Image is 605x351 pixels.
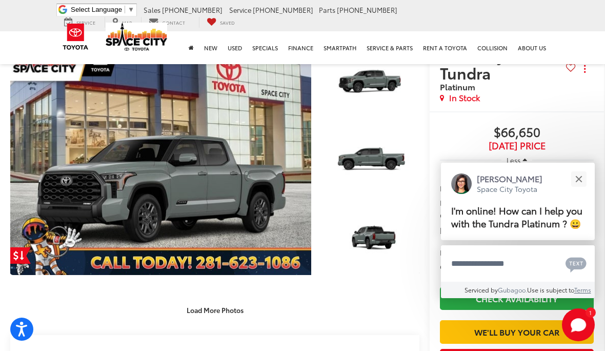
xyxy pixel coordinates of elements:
button: Close [568,168,590,190]
span: Service [229,5,251,14]
span: Serviced by [465,285,498,294]
a: Terms [574,285,591,294]
button: Toggle Chat Window [562,308,595,341]
a: Get Price Drop Alert [10,247,31,264]
a: Home [184,31,199,64]
a: New [199,31,223,64]
a: SmartPath [318,31,361,64]
a: Used [223,31,247,64]
img: Space City Toyota [106,23,167,51]
a: Collision [472,31,513,64]
a: Expand Photo 1 [322,46,419,119]
button: Load More Photos [179,301,251,319]
svg: Text [566,256,587,272]
a: Rent a Toyota [418,31,472,64]
span: [PHONE_NUMBER] [337,5,397,14]
span: Platinum [440,81,475,92]
a: Gubagoo. [498,285,527,294]
button: Customer Cash [440,210,503,221]
span: Military [440,247,476,258]
span: Service [76,19,95,26]
span: Select Language [71,6,122,13]
a: Map [105,17,139,28]
button: Less [501,151,532,169]
svg: Start Chat [562,308,595,341]
span: [PHONE_NUMBER] [162,5,223,14]
a: We'll Buy Your Car [440,320,594,343]
p: [PERSON_NAME] [477,173,542,184]
span: MSRP: [440,183,460,193]
span: $66,650 [440,125,594,141]
a: Contact [141,17,193,28]
span: Dealer Discount [440,198,491,208]
span: Use is subject to [527,285,574,294]
a: About Us [513,31,551,64]
span: [PHONE_NUMBER] [253,5,313,14]
span: Contact [162,19,185,26]
span: Saved [220,19,235,26]
p: Space City Toyota [477,184,542,194]
span: 1 [589,310,592,315]
span: ▼ [128,6,134,13]
span: Map [122,19,132,26]
img: Toyota [56,20,95,53]
textarea: Type your message [441,245,595,282]
a: Finance [283,31,318,64]
img: 2025 Toyota Tundra Platinum [321,123,420,198]
a: Expand Photo 3 [322,202,419,275]
img: 2025 Toyota Tundra Platinum [321,202,420,276]
a: Service [56,17,103,28]
a: Specials [247,31,283,64]
img: 2025 Toyota Tundra Platinum [321,45,420,119]
a: Service & Parts [361,31,418,64]
span: [DATE] Price [440,141,594,151]
button: College [440,262,479,272]
a: My Saved Vehicles [199,17,243,28]
span: In Stock [449,92,480,104]
a: Expand Photo 0 [10,46,311,275]
a: Expand Photo 2 [322,124,419,197]
span: I'm online! How can I help you with the Tundra Platinum ? 😀 [451,204,582,230]
span: [DATE] PRICE [440,225,482,235]
div: Close[PERSON_NAME]Space City ToyotaI'm online! How can I help you with the Tundra Platinum ? 😀Typ... [441,163,595,298]
a: Select Language​ [71,6,134,13]
span: Customer Cash [440,210,501,221]
span: Parts [319,5,335,14]
span: College [440,262,477,272]
img: 2025 Toyota Tundra Platinum [7,45,314,276]
span: Sales [144,5,160,14]
button: Military [440,247,478,258]
a: Check Availability [440,287,594,310]
span: Less [507,155,520,165]
span: dropdown dots [584,65,586,73]
button: Chat with SMS [562,252,590,275]
button: Actions [576,60,594,78]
